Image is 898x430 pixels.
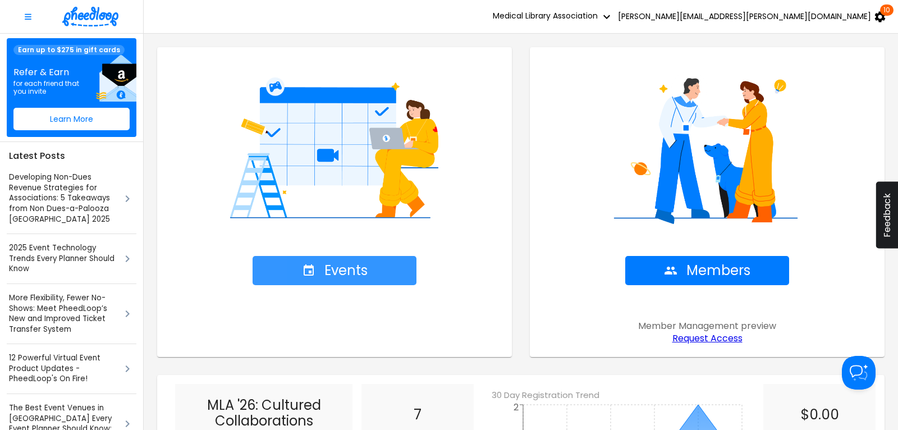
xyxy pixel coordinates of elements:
h2: $0.00 [772,406,867,423]
h2: 7 [370,406,465,423]
a: 12 Powerful Virtual Event Product Updates - PheedLoop's On Fire! [9,353,121,385]
span: [PERSON_NAME][EMAIL_ADDRESS][PERSON_NAME][DOMAIN_NAME] [618,12,871,21]
a: Developing Non-Dues Revenue Strategies for Associations: 5 Takeaways from Non Dues-a-Palooza [GEO... [9,172,121,225]
a: More Flexibility, Fewer No-Shows: Meet PheedLoop’s New and Improved Ticket Transfer System [9,293,121,335]
button: Learn More [13,108,130,130]
span: Medical Library Association [493,10,613,21]
span: 10 [880,4,894,16]
span: Events [302,263,368,278]
span: for each friend that you invite [13,80,81,95]
button: Members [625,256,789,285]
button: Medical Library Association [491,6,616,28]
a: Request Access [672,333,743,344]
span: Earn up to $275 in gift cards [13,45,125,55]
tspan: 2 [514,401,519,414]
img: logo [62,7,118,26]
iframe: Help Scout Beacon - Open [842,356,876,390]
span: Feedback [882,193,892,237]
h3: MLA '26: Cultured Collaborations [184,397,343,429]
span: Members [664,263,750,278]
img: Home Members [543,61,871,229]
span: Member Management preview [638,321,776,331]
h6: 30 Day Registration Trend [492,388,772,402]
span: Refer & Earn [13,67,81,77]
img: Referral [94,55,136,102]
img: Home Events [171,61,498,229]
button: [PERSON_NAME][EMAIL_ADDRESS][PERSON_NAME][DOMAIN_NAME] 10 [616,6,889,28]
a: 2025 Event Technology Trends Every Planner Should Know [9,243,121,275]
button: Events [253,256,416,285]
span: Learn More [50,115,93,123]
h4: Latest Posts [7,149,136,163]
